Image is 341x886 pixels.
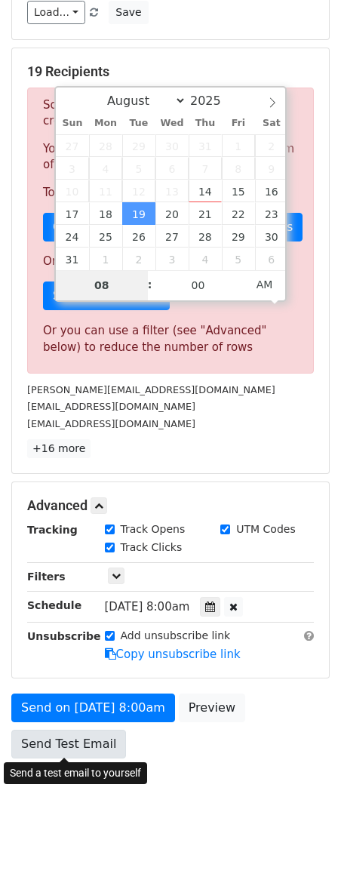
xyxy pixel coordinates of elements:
span: August 9, 2025 [255,157,288,180]
span: August 6, 2025 [155,157,189,180]
span: July 30, 2025 [155,134,189,157]
a: Preview [179,694,245,722]
span: August 25, 2025 [89,225,122,248]
strong: Tracking [27,524,78,536]
label: Add unsubscribe link [121,628,231,644]
span: August 28, 2025 [189,225,222,248]
div: Send a test email to yourself [4,762,147,784]
span: August 21, 2025 [189,202,222,225]
a: +16 more [27,439,91,458]
iframe: Chat Widget [266,814,341,886]
span: August 23, 2025 [255,202,288,225]
span: August 24, 2025 [56,225,89,248]
a: Copy unsubscribe link [105,648,241,661]
span: [DATE] 8:00am [105,600,190,614]
span: July 31, 2025 [189,134,222,157]
span: August 8, 2025 [222,157,255,180]
span: August 30, 2025 [255,225,288,248]
span: August 31, 2025 [56,248,89,270]
span: August 1, 2025 [222,134,255,157]
span: August 13, 2025 [155,180,189,202]
span: August 20, 2025 [155,202,189,225]
span: Sun [56,118,89,128]
span: August 12, 2025 [122,180,155,202]
span: August 11, 2025 [89,180,122,202]
strong: Schedule [27,599,81,611]
span: August 19, 2025 [122,202,155,225]
span: August 22, 2025 [222,202,255,225]
span: Click to toggle [244,269,285,300]
button: Save [109,1,148,24]
span: July 27, 2025 [56,134,89,157]
p: To send these emails, you can either: [43,185,298,201]
a: Sign up for a plan [43,281,170,310]
span: August 18, 2025 [89,202,122,225]
input: Year [186,94,241,108]
span: September 4, 2025 [189,248,222,270]
span: September 1, 2025 [89,248,122,270]
p: Or [43,254,298,269]
span: July 29, 2025 [122,134,155,157]
a: Choose a Google Sheet with fewer rows [43,213,303,241]
span: August 5, 2025 [122,157,155,180]
span: Tue [122,118,155,128]
h5: Advanced [27,497,314,514]
span: September 5, 2025 [222,248,255,270]
span: Fri [222,118,255,128]
span: August 3, 2025 [56,157,89,180]
span: August 10, 2025 [56,180,89,202]
small: [PERSON_NAME][EMAIL_ADDRESS][DOMAIN_NAME] [27,384,275,395]
span: August 7, 2025 [189,157,222,180]
h5: 19 Recipients [27,63,314,80]
span: August 14, 2025 [189,180,222,202]
a: Send on [DATE] 8:00am [11,694,175,722]
span: August 15, 2025 [222,180,255,202]
span: August 16, 2025 [255,180,288,202]
span: August 26, 2025 [122,225,155,248]
span: September 2, 2025 [122,248,155,270]
p: Sorry, you don't have enough daily email credits to send these emails. [43,97,298,129]
span: Mon [89,118,122,128]
span: : [148,269,152,300]
span: August 29, 2025 [222,225,255,248]
strong: Filters [27,571,66,583]
span: August 17, 2025 [56,202,89,225]
small: [EMAIL_ADDRESS][DOMAIN_NAME] [27,418,195,429]
span: August 27, 2025 [155,225,189,248]
span: August 4, 2025 [89,157,122,180]
a: Load... [27,1,85,24]
span: July 28, 2025 [89,134,122,157]
label: Track Clicks [121,540,183,555]
span: Sat [255,118,288,128]
strong: Unsubscribe [27,630,101,642]
a: Send Test Email [11,730,126,758]
label: UTM Codes [236,521,295,537]
span: September 3, 2025 [155,248,189,270]
input: Minute [152,270,244,300]
p: Your current plan supports a daily maximum of . [43,141,298,173]
label: Track Opens [121,521,186,537]
div: Or you can use a filter (see "Advanced" below) to reduce the number of rows [43,322,298,356]
span: August 2, 2025 [255,134,288,157]
span: September 6, 2025 [255,248,288,270]
input: Hour [56,270,148,300]
small: [EMAIL_ADDRESS][DOMAIN_NAME] [27,401,195,412]
span: Thu [189,118,222,128]
span: Wed [155,118,189,128]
